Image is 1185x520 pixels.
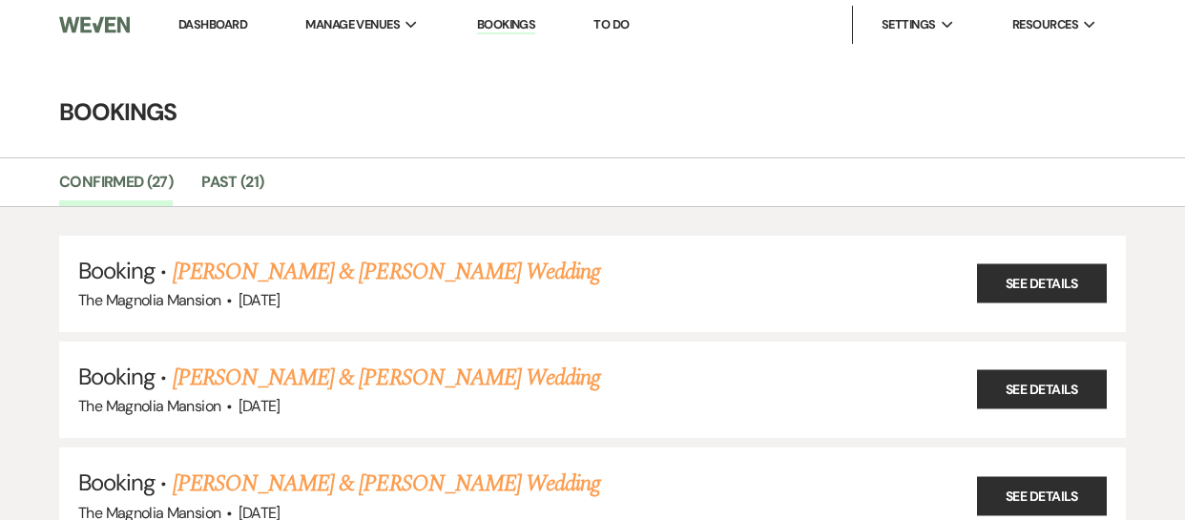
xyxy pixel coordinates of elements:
span: The Magnolia Mansion [78,396,220,416]
img: Weven Logo [59,5,130,45]
a: Past (21) [201,170,263,206]
a: See Details [977,370,1107,409]
a: [PERSON_NAME] & [PERSON_NAME] Wedding [173,361,600,395]
a: See Details [977,476,1107,515]
span: The Magnolia Mansion [78,290,220,310]
span: Resources [1012,15,1078,34]
a: See Details [977,264,1107,303]
span: [DATE] [239,290,281,310]
span: Booking [78,256,155,285]
a: To Do [593,16,629,32]
a: Bookings [477,16,536,34]
span: Booking [78,362,155,391]
span: Manage Venues [305,15,400,34]
span: Settings [882,15,936,34]
a: Dashboard [178,16,247,32]
a: Confirmed (27) [59,170,173,206]
a: [PERSON_NAME] & [PERSON_NAME] Wedding [173,467,600,501]
span: [DATE] [239,396,281,416]
a: [PERSON_NAME] & [PERSON_NAME] Wedding [173,255,600,289]
span: Booking [78,468,155,497]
